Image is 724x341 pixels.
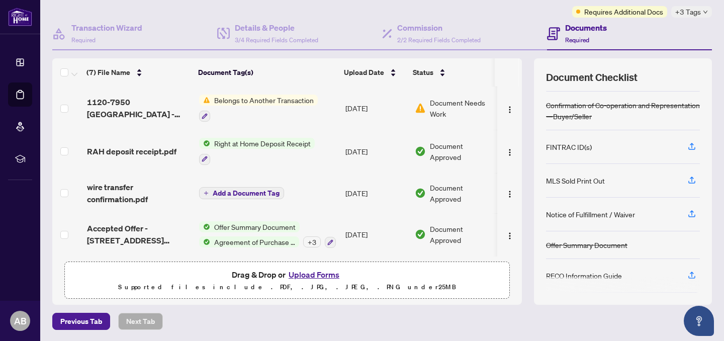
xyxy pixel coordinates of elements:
span: 1120-7950 [GEOGRAPHIC_DATA] - REVISED TRADE SHEET 1.pdf [87,96,191,120]
span: Requires Additional Docs [584,6,663,17]
button: Status IconBelongs to Another Transaction [199,95,318,122]
span: AB [14,314,27,328]
span: down [703,10,708,15]
div: FINTRAC ID(s) [546,141,592,152]
span: plus [204,191,209,196]
div: + 3 [303,236,321,247]
td: [DATE] [341,130,411,173]
span: 3/4 Required Fields Completed [235,36,318,44]
button: Logo [502,226,518,242]
span: RAH deposit receipt.pdf [87,145,176,157]
th: Document Tag(s) [194,58,340,87]
button: Previous Tab [52,313,110,330]
span: Document Approved [430,140,493,162]
span: (7) File Name [86,67,130,78]
div: MLS Sold Print Out [546,175,605,186]
span: Document Approved [430,223,493,245]
span: Document Needs Work [430,97,493,119]
img: Logo [506,106,514,114]
span: 2/2 Required Fields Completed [397,36,481,44]
button: Next Tab [118,313,163,330]
span: Required [71,36,96,44]
img: Document Status [415,146,426,157]
button: Logo [502,185,518,201]
button: Upload Forms [286,268,342,281]
img: Document Status [415,229,426,240]
span: Upload Date [344,67,384,78]
h4: Transaction Wizard [71,22,142,34]
div: Confirmation of Co-operation and Representation—Buyer/Seller [546,100,700,122]
button: Add a Document Tag [199,187,284,199]
button: Open asap [684,306,714,336]
button: Add a Document Tag [199,187,284,200]
div: Notice of Fulfillment / Waiver [546,209,635,220]
button: Logo [502,143,518,159]
button: Logo [502,100,518,116]
span: Agreement of Purchase and Sale [210,236,299,247]
img: Status Icon [199,138,210,149]
span: Offer Summary Document [210,221,300,232]
div: Offer Summary Document [546,239,627,250]
span: Drag & Drop or [232,268,342,281]
span: Previous Tab [60,313,102,329]
h4: Details & People [235,22,318,34]
img: Status Icon [199,236,210,247]
td: [DATE] [341,213,411,257]
img: Document Status [415,103,426,114]
img: Status Icon [199,221,210,232]
h4: Documents [565,22,607,34]
span: Required [565,36,589,44]
span: Status [413,67,433,78]
span: Drag & Drop orUpload FormsSupported files include .PDF, .JPG, .JPEG, .PNG under25MB [65,262,509,299]
img: Logo [506,232,514,240]
img: Logo [506,148,514,156]
span: Document Approved [430,182,493,204]
img: Document Status [415,188,426,199]
th: Status [409,58,495,87]
div: RECO Information Guide [546,270,622,281]
span: wire transfer confirmation.pdf [87,181,191,205]
span: Add a Document Tag [213,190,280,197]
span: Document Checklist [546,70,638,84]
span: Belongs to Another Transaction [210,95,318,106]
span: Right at Home Deposit Receipt [210,138,315,149]
span: +3 Tags [675,6,701,18]
img: Status Icon [199,95,210,106]
p: Supported files include .PDF, .JPG, .JPEG, .PNG under 25 MB [71,281,503,293]
span: Accepted Offer - [STREET_ADDRESS][PERSON_NAME]pdf [87,222,191,246]
th: (7) File Name [82,58,194,87]
button: Status IconRight at Home Deposit Receipt [199,138,315,165]
img: logo [8,8,32,26]
h4: Commission [397,22,481,34]
td: [DATE] [341,173,411,213]
img: Logo [506,190,514,198]
th: Upload Date [340,58,409,87]
td: [DATE] [341,87,411,130]
button: Status IconOffer Summary DocumentStatus IconAgreement of Purchase and Sale+3 [199,221,336,248]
